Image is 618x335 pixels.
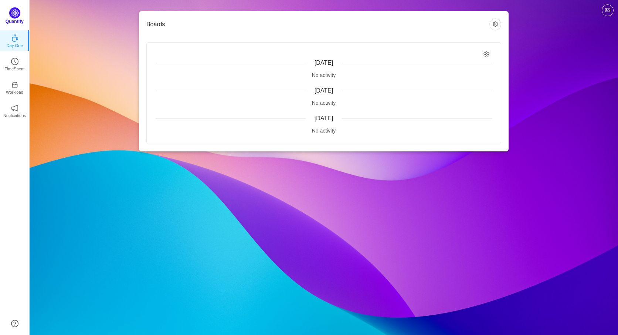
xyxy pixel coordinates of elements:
[6,42,23,49] p: Day One
[315,60,333,66] span: [DATE]
[11,34,18,42] i: icon: coffee
[11,320,18,327] a: icon: question-circle
[11,107,18,114] a: icon: notificationNotifications
[11,104,18,112] i: icon: notification
[9,7,20,19] img: Quantify
[156,127,492,135] div: No activity
[5,66,25,72] p: TimeSpent
[489,19,501,30] button: icon: setting
[146,21,489,28] h3: Boards
[6,18,24,25] p: Quantify
[602,4,614,16] button: icon: picture
[156,71,492,79] div: No activity
[11,81,18,88] i: icon: inbox
[6,89,23,96] p: Workload
[315,115,333,121] span: [DATE]
[11,58,18,65] i: icon: clock-circle
[315,87,333,94] span: [DATE]
[11,37,18,44] a: icon: coffeeDay One
[11,60,18,67] a: icon: clock-circleTimeSpent
[156,99,492,107] div: No activity
[11,83,18,91] a: icon: inboxWorkload
[483,51,490,58] i: icon: setting
[3,112,26,119] p: Notifications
